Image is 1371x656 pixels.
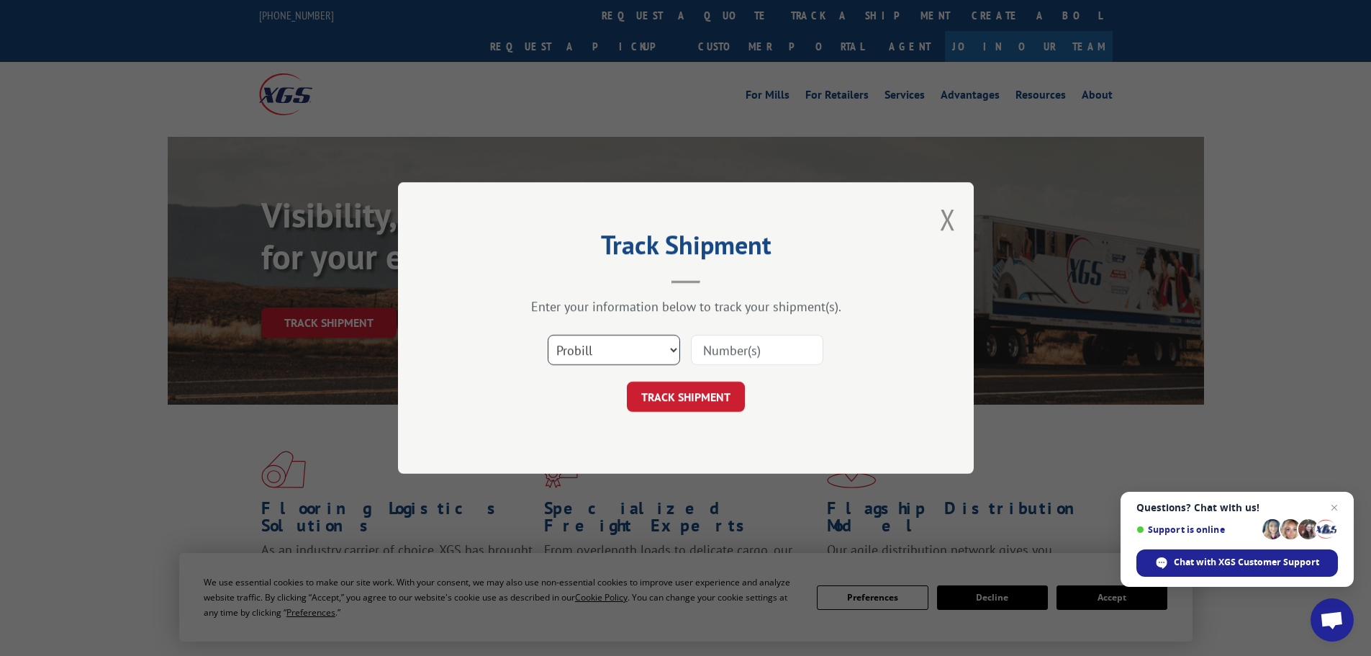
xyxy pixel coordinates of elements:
[1174,556,1319,569] span: Chat with XGS Customer Support
[1311,598,1354,642] div: Open chat
[627,382,745,412] button: TRACK SHIPMENT
[1136,524,1257,535] span: Support is online
[691,335,823,365] input: Number(s)
[1136,549,1338,577] div: Chat with XGS Customer Support
[940,200,956,238] button: Close modal
[1326,499,1343,516] span: Close chat
[470,235,902,262] h2: Track Shipment
[1136,502,1338,513] span: Questions? Chat with us!
[470,298,902,315] div: Enter your information below to track your shipment(s).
